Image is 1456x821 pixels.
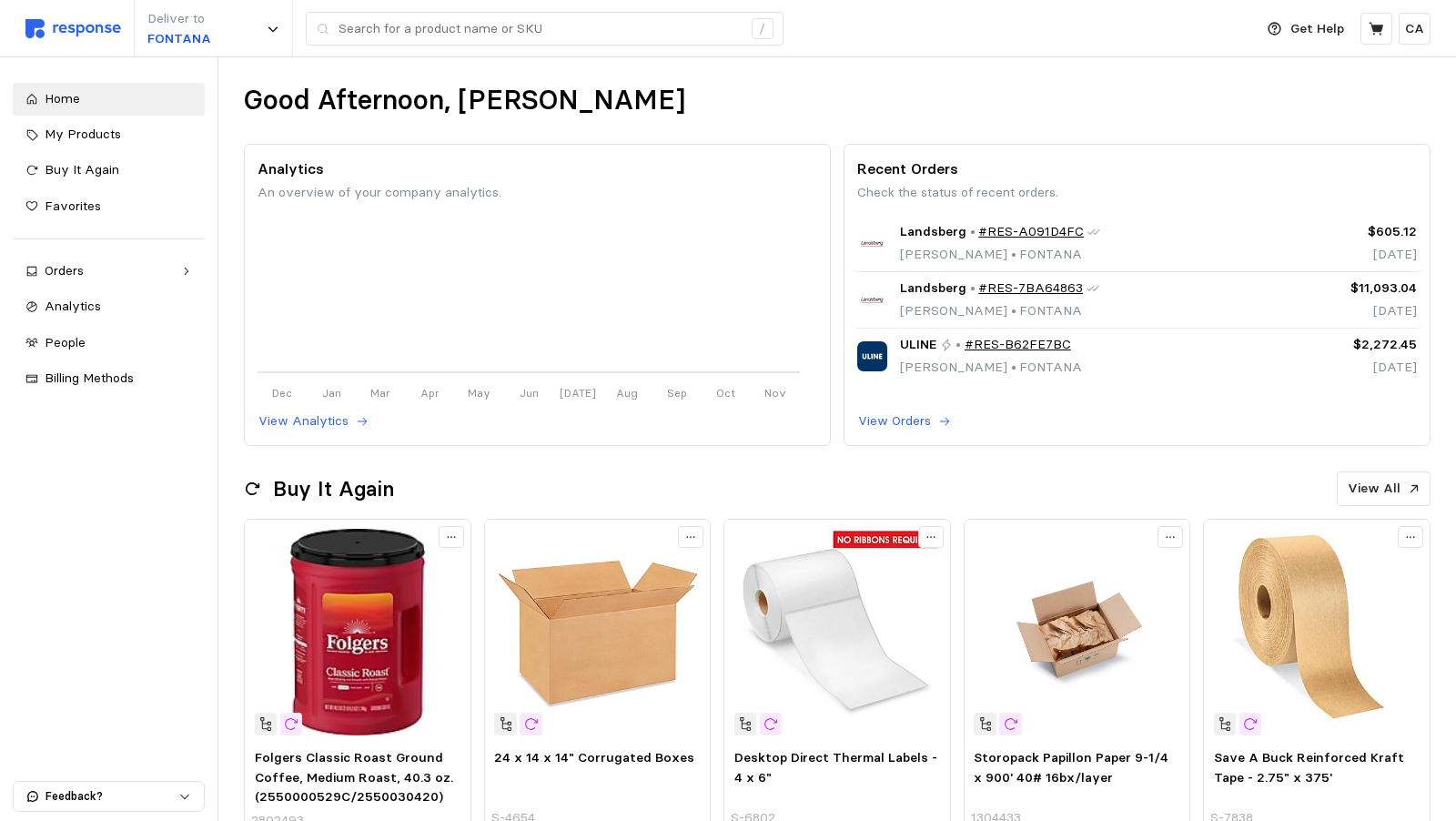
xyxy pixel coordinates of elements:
[255,529,461,735] img: 67971C45-AE3A-4E03-9502A9F2D6A36190_sc7
[667,386,687,400] tspan: Sep
[258,411,349,431] p: View Analytics
[900,358,1082,378] p: [PERSON_NAME] FONTANA
[734,529,941,735] img: S-6802_txt_USEng
[13,255,205,288] a: Orders
[520,386,539,400] tspan: Jun
[1214,749,1404,786] span: Save A Buck Reinforced Kraft Tape - 2.75" x 375'
[1007,302,1019,319] span: •
[1399,13,1431,45] button: CA
[258,157,817,180] p: Analytics
[857,285,887,315] img: Landsberg
[13,327,205,360] a: People
[857,228,887,258] img: Landsberg
[857,410,952,432] button: View Orders
[900,222,966,242] span: Landsberg
[978,222,1084,242] a: #RES-A091D4FC
[25,19,121,38] img: svg%3e
[560,386,596,400] tspan: [DATE]
[974,749,1168,786] span: Storopack Papillon Paper 9-1/4 x 900' 40# 16bx/layer
[734,749,937,786] span: Desktop Direct Thermal Labels - 4 x 6"
[857,157,1417,180] p: Recent Orders
[1348,479,1400,499] p: View All
[244,83,685,118] h1: Good Afternoon, [PERSON_NAME]
[1287,335,1417,355] p: $2,272.45
[900,335,936,355] span: ULINE
[1405,19,1424,39] p: CA
[147,9,211,29] p: Deliver to
[1007,359,1019,375] span: •
[955,335,961,355] p: •
[1287,358,1417,378] p: [DATE]
[752,18,773,40] div: /
[978,279,1083,299] a: #RES-7BA64863
[1007,246,1019,262] span: •
[1287,245,1417,265] p: [DATE]
[1337,471,1431,506] button: View All
[273,475,394,503] h2: Buy It Again
[857,183,1417,203] p: Check the status of recent orders.
[420,386,440,400] tspan: Apr
[45,298,101,314] span: Analytics
[45,334,86,350] span: People
[13,154,205,187] a: Buy It Again
[45,126,121,142] span: My Products
[13,362,205,395] a: Billing Methods
[494,749,694,765] span: 24 x 14 x 14" Corrugated Boxes
[1290,19,1344,39] p: Get Help
[13,83,205,116] a: Home
[1287,279,1417,299] p: $11,093.04
[147,29,211,49] p: FONTANA
[45,788,178,805] p: Feedback?
[258,410,369,432] button: View Analytics
[468,386,490,400] tspan: May
[857,341,887,371] img: ULINE
[970,279,976,299] p: •
[13,190,205,223] a: Favorites
[45,198,101,214] span: Favorites
[764,386,786,400] tspan: Nov
[900,301,1099,321] p: [PERSON_NAME] FONTANA
[1214,529,1421,735] img: S-7838
[970,222,976,242] p: •
[1257,12,1355,46] button: Get Help
[45,261,173,281] div: Orders
[45,370,134,386] span: Billing Methods
[716,386,735,400] tspan: Oct
[965,335,1071,355] a: #RES-B62FE7BC
[900,279,966,299] span: Landsberg
[255,749,453,805] span: Folgers Classic Roast Ground Coffee, Medium Roast, 40.3 oz. (2550000529C/2550030420)
[258,183,817,203] p: An overview of your company analytics.
[616,386,638,400] tspan: Aug
[900,245,1100,265] p: [PERSON_NAME] FONTANA
[322,386,341,400] tspan: Jan
[13,290,205,323] a: Analytics
[14,782,204,811] button: Feedback?
[494,529,701,735] img: S-4654
[339,13,742,46] input: Search for a product name or SKU
[45,161,119,177] span: Buy It Again
[45,90,80,106] span: Home
[974,529,1180,735] img: 8c8c8e24-e2ef-4025-955d-ba1fb5253417.jpeg
[370,386,390,400] tspan: Mar
[1287,301,1417,321] p: [DATE]
[272,386,292,400] tspan: Dec
[13,118,205,151] a: My Products
[1287,222,1417,242] p: $605.12
[858,411,931,431] p: View Orders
